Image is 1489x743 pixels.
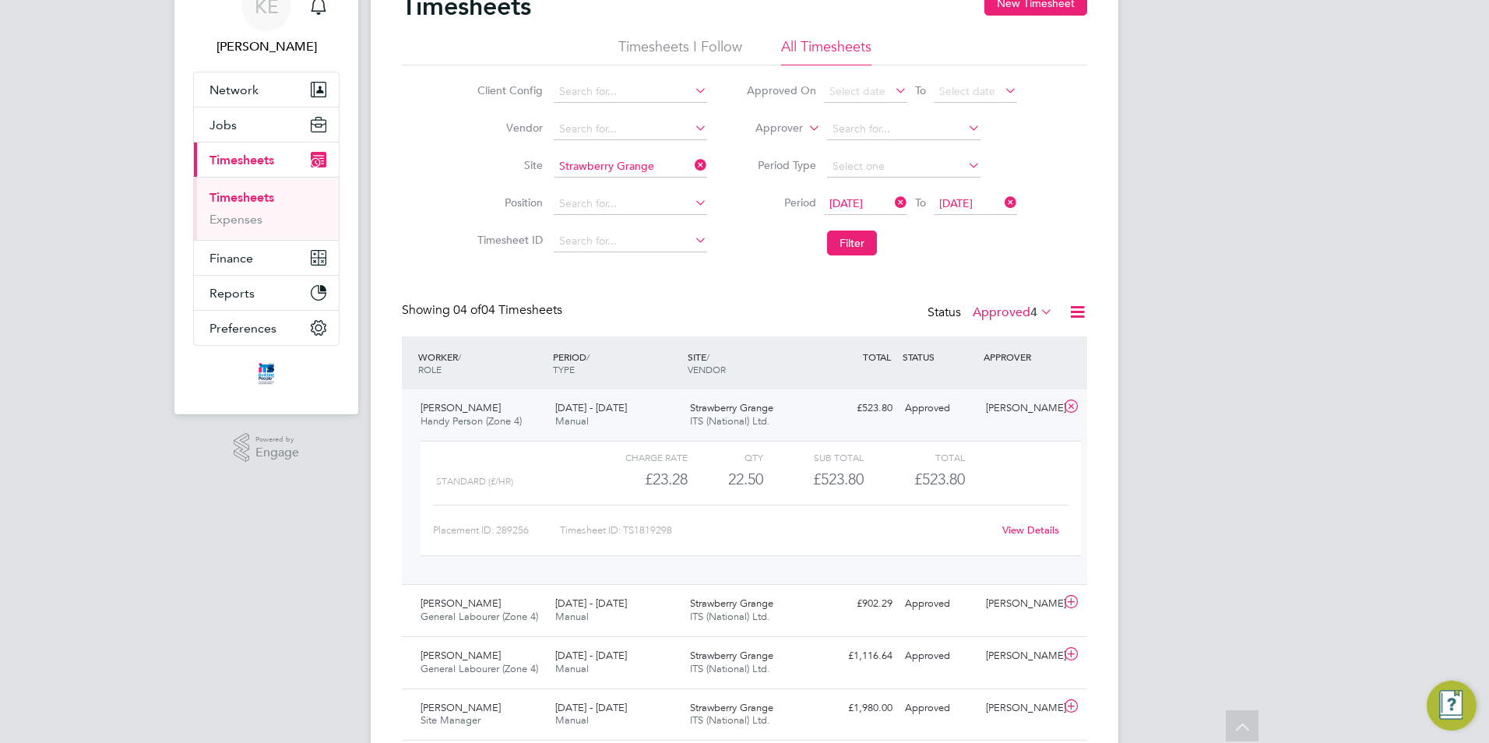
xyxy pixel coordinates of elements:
[554,81,707,103] input: Search for...
[421,414,522,428] span: Handy Person (Zone 4)
[194,276,339,310] button: Reports
[555,713,589,727] span: Manual
[818,695,899,721] div: £1,980.00
[193,361,340,386] a: Go to home page
[690,597,773,610] span: Strawberry Grange
[864,448,964,467] div: Total
[763,467,864,492] div: £523.80
[899,695,980,721] div: Approved
[827,156,980,178] input: Select one
[209,251,253,266] span: Finance
[939,196,973,210] span: [DATE]
[555,610,589,623] span: Manual
[194,241,339,275] button: Finance
[209,118,237,132] span: Jobs
[554,231,707,252] input: Search for...
[473,158,543,172] label: Site
[554,118,707,140] input: Search for...
[555,662,589,675] span: Manual
[980,396,1061,421] div: [PERSON_NAME]
[899,591,980,617] div: Approved
[473,121,543,135] label: Vendor
[421,701,501,714] span: [PERSON_NAME]
[827,231,877,255] button: Filter
[473,83,543,97] label: Client Config
[587,448,688,467] div: Charge rate
[421,401,501,414] span: [PERSON_NAME]
[818,643,899,669] div: £1,116.64
[690,713,770,727] span: ITS (National) Ltd.
[209,321,276,336] span: Preferences
[555,414,589,428] span: Manual
[193,37,340,56] span: Kelly Elkins
[555,401,627,414] span: [DATE] - [DATE]
[688,448,763,467] div: QTY
[194,311,339,345] button: Preferences
[586,350,590,363] span: /
[421,649,501,662] span: [PERSON_NAME]
[234,433,300,463] a: Powered byEngage
[781,37,871,65] li: All Timesheets
[980,343,1061,371] div: APPROVER
[818,591,899,617] div: £902.29
[549,343,684,383] div: PERIOD
[421,597,501,610] span: [PERSON_NAME]
[209,83,259,97] span: Network
[433,518,560,543] div: Placement ID: 289256
[690,414,770,428] span: ITS (National) Ltd.
[436,476,513,487] span: Standard (£/HR)
[928,302,1056,324] div: Status
[684,343,818,383] div: SITE
[899,396,980,421] div: Approved
[746,158,816,172] label: Period Type
[473,195,543,210] label: Position
[194,72,339,107] button: Network
[555,701,627,714] span: [DATE] - [DATE]
[973,305,1053,320] label: Approved
[421,610,538,623] span: General Labourer (Zone 4)
[688,363,726,375] span: VENDOR
[618,37,742,65] li: Timesheets I Follow
[554,193,707,215] input: Search for...
[763,448,864,467] div: Sub Total
[458,350,461,363] span: /
[829,196,863,210] span: [DATE]
[980,695,1061,721] div: [PERSON_NAME]
[209,212,262,227] a: Expenses
[690,701,773,714] span: Strawberry Grange
[818,396,899,421] div: £523.80
[910,192,931,213] span: To
[746,195,816,210] label: Period
[194,177,339,240] div: Timesheets
[209,153,274,167] span: Timesheets
[255,446,299,460] span: Engage
[827,118,980,140] input: Search for...
[706,350,709,363] span: /
[255,361,277,386] img: itsconstruction-logo-retina.png
[690,401,773,414] span: Strawberry Grange
[1030,305,1037,320] span: 4
[587,467,688,492] div: £23.28
[554,156,707,178] input: Search for...
[255,433,299,446] span: Powered by
[899,643,980,669] div: Approved
[209,286,255,301] span: Reports
[194,107,339,142] button: Jobs
[690,649,773,662] span: Strawberry Grange
[555,597,627,610] span: [DATE] - [DATE]
[453,302,481,318] span: 04 of
[1002,523,1059,537] a: View Details
[421,662,538,675] span: General Labourer (Zone 4)
[914,470,965,488] span: £523.80
[939,84,995,98] span: Select date
[555,649,627,662] span: [DATE] - [DATE]
[1427,681,1477,731] button: Engage Resource Center
[690,662,770,675] span: ITS (National) Ltd.
[418,363,442,375] span: ROLE
[209,190,274,205] a: Timesheets
[746,83,816,97] label: Approved On
[733,121,803,136] label: Approver
[899,343,980,371] div: STATUS
[453,302,562,318] span: 04 Timesheets
[863,350,891,363] span: TOTAL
